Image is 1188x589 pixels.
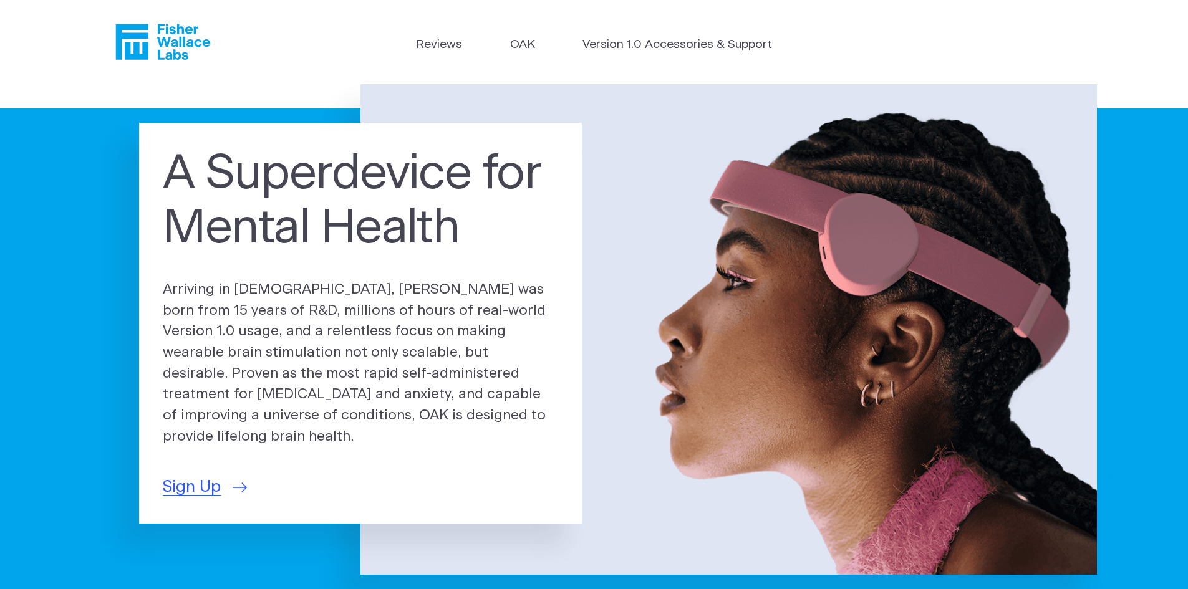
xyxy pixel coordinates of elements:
a: Fisher Wallace [115,24,210,60]
span: Sign Up [163,475,221,499]
a: Sign Up [163,475,247,499]
a: Reviews [416,36,462,54]
a: OAK [510,36,535,54]
p: Arriving in [DEMOGRAPHIC_DATA], [PERSON_NAME] was born from 15 years of R&D, millions of hours of... [163,279,558,448]
a: Version 1.0 Accessories & Support [582,36,772,54]
h1: A Superdevice for Mental Health [163,147,558,257]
